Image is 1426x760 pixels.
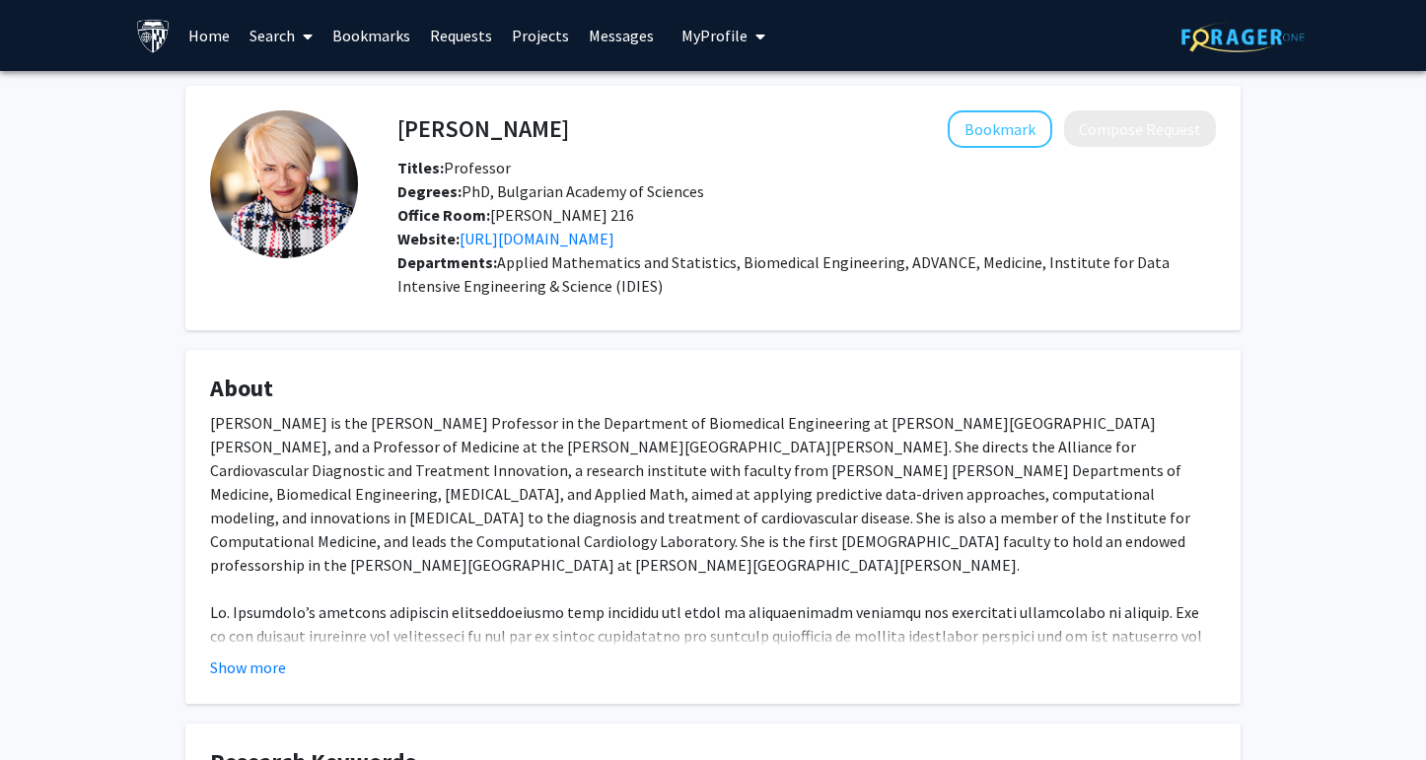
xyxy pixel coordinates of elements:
[397,181,704,201] span: PhD, Bulgarian Academy of Sciences
[1064,110,1216,147] button: Compose Request to Natalia Trayanova
[397,158,511,177] span: Professor
[397,205,634,225] span: [PERSON_NAME] 216
[579,1,664,70] a: Messages
[397,229,460,248] b: Website:
[502,1,579,70] a: Projects
[136,19,171,53] img: Johns Hopkins University Logo
[397,110,569,147] h4: [PERSON_NAME]
[397,181,462,201] b: Degrees:
[240,1,322,70] a: Search
[210,375,1216,403] h4: About
[178,1,240,70] a: Home
[397,252,497,272] b: Departments:
[420,1,502,70] a: Requests
[460,229,614,248] a: Opens in a new tab
[397,205,490,225] b: Office Room:
[948,110,1052,148] button: Add Natalia Trayanova to Bookmarks
[322,1,420,70] a: Bookmarks
[1181,22,1305,52] img: ForagerOne Logo
[210,656,286,679] button: Show more
[397,252,1170,296] span: Applied Mathematics and Statistics, Biomedical Engineering, ADVANCE, Medicine, Institute for Data...
[681,26,748,45] span: My Profile
[397,158,444,177] b: Titles:
[210,110,358,258] img: Profile Picture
